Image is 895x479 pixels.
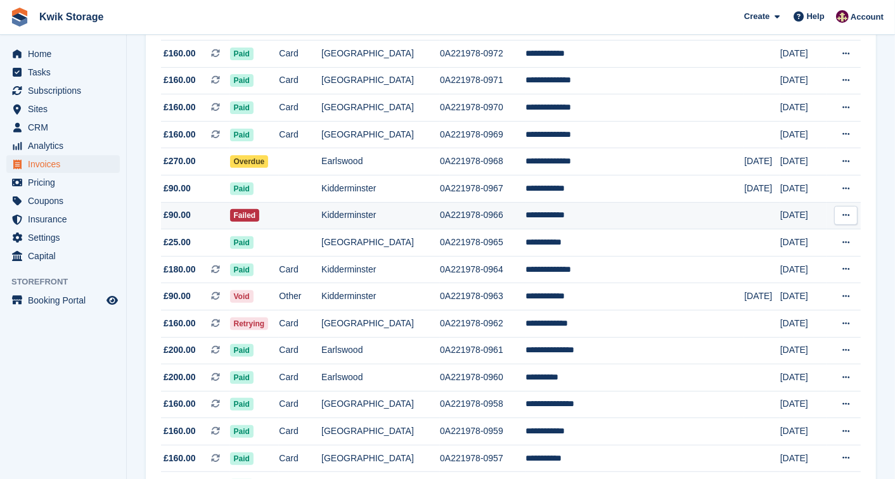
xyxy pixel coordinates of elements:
td: [GEOGRAPHIC_DATA] [321,40,440,67]
td: [DATE] [780,148,827,176]
td: Card [279,67,321,94]
td: 0A221978-0964 [440,256,525,283]
span: Booking Portal [28,291,104,309]
td: 0A221978-0960 [440,364,525,392]
td: Other [279,283,321,310]
td: Card [279,418,321,445]
span: Pricing [28,174,104,191]
td: 0A221978-0970 [440,94,525,122]
a: menu [6,100,120,118]
td: [GEOGRAPHIC_DATA] [321,67,440,94]
span: Paid [230,236,254,249]
td: [DATE] [780,67,827,94]
span: Tasks [28,63,104,81]
td: [DATE] [780,256,827,283]
a: menu [6,247,120,265]
td: [GEOGRAPHIC_DATA] [321,418,440,445]
span: Settings [28,229,104,246]
span: £200.00 [164,371,196,384]
span: Account [851,11,884,23]
span: £25.00 [164,236,191,249]
span: Retrying [230,317,269,330]
td: [DATE] [744,175,780,202]
span: Paid [230,344,254,357]
td: [DATE] [780,310,827,337]
span: Sites [28,100,104,118]
td: Earlswood [321,364,440,392]
span: CRM [28,118,104,136]
span: £160.00 [164,452,196,465]
td: 0A221978-0958 [440,391,525,418]
span: Home [28,45,104,63]
td: 0A221978-0963 [440,283,525,310]
td: [DATE] [780,418,827,445]
a: menu [6,174,120,191]
td: Kidderminster [321,256,440,283]
span: £90.00 [164,208,191,222]
td: [DATE] [744,283,780,310]
span: £180.00 [164,263,196,276]
td: [DATE] [780,121,827,148]
td: Kidderminster [321,175,440,202]
a: menu [6,63,120,81]
td: [GEOGRAPHIC_DATA] [321,229,440,257]
td: 0A221978-0961 [440,337,525,364]
td: [DATE] [780,445,827,472]
a: Kwik Storage [34,6,108,27]
td: [GEOGRAPHIC_DATA] [321,310,440,337]
td: Card [279,256,321,283]
td: Card [279,94,321,122]
span: Paid [230,48,254,60]
span: Paid [230,371,254,384]
span: Help [807,10,825,23]
span: £160.00 [164,317,196,330]
td: [DATE] [780,202,827,229]
span: £200.00 [164,343,196,357]
span: £160.00 [164,425,196,438]
a: menu [6,210,120,228]
a: menu [6,291,120,309]
a: menu [6,192,120,210]
td: [GEOGRAPHIC_DATA] [321,391,440,418]
td: Earlswood [321,148,440,176]
span: Capital [28,247,104,265]
img: ellie tragonette [836,10,849,23]
span: Failed [230,209,260,222]
a: menu [6,118,120,136]
span: Paid [230,398,254,411]
td: [DATE] [780,175,827,202]
td: [DATE] [780,40,827,67]
td: 0A221978-0967 [440,175,525,202]
td: Card [279,337,321,364]
span: Coupons [28,192,104,210]
td: Earlswood [321,337,440,364]
span: £160.00 [164,397,196,411]
td: [GEOGRAPHIC_DATA] [321,94,440,122]
a: menu [6,82,120,99]
a: menu [6,155,120,173]
td: Card [279,364,321,392]
span: Insurance [28,210,104,228]
td: [DATE] [780,283,827,310]
td: Card [279,391,321,418]
span: £270.00 [164,155,196,168]
span: £160.00 [164,47,196,60]
span: Paid [230,264,254,276]
span: Paid [230,425,254,438]
span: Overdue [230,155,269,168]
span: Void [230,290,254,303]
td: 0A221978-0957 [440,445,525,472]
td: Kidderminster [321,283,440,310]
td: [DATE] [780,94,827,122]
span: Paid [230,101,254,114]
span: £90.00 [164,182,191,195]
span: Create [744,10,769,23]
span: Subscriptions [28,82,104,99]
td: [DATE] [744,148,780,176]
span: Paid [230,182,254,195]
td: 0A221978-0972 [440,40,525,67]
span: Paid [230,129,254,141]
td: [GEOGRAPHIC_DATA] [321,445,440,472]
td: 0A221978-0965 [440,229,525,257]
td: Card [279,445,321,472]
